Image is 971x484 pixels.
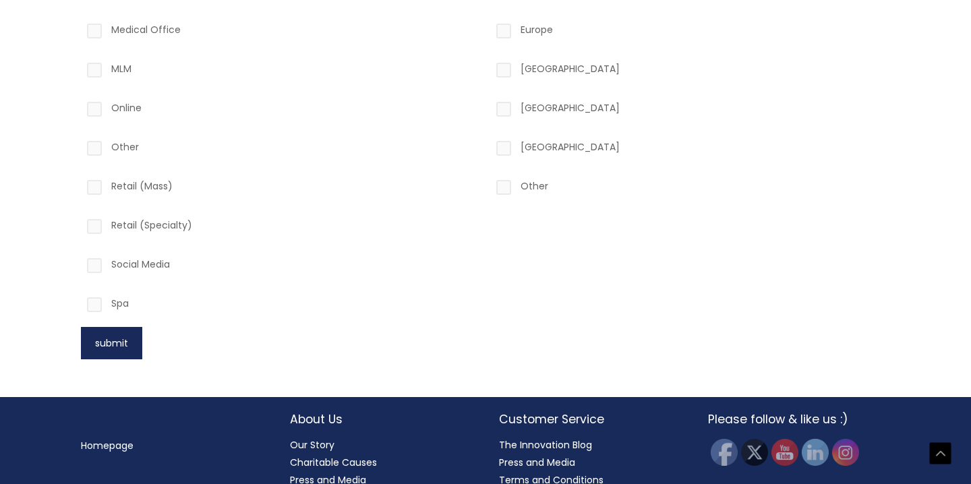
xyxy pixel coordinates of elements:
[494,21,887,44] label: Europe
[290,411,472,428] h2: About Us
[84,138,477,161] label: Other
[708,411,890,428] h2: Please follow & like us :)
[84,295,477,317] label: Spa
[499,438,592,452] a: The Innovation Blog
[741,439,768,466] img: Twitter
[84,177,477,200] label: Retail (Mass)
[290,456,377,469] a: Charitable Causes
[711,439,738,466] img: Facebook
[84,216,477,239] label: Retail (Specialty)
[84,99,477,122] label: Online
[81,437,263,454] nav: Menu
[84,60,477,83] label: MLM
[494,177,887,200] label: Other
[81,327,142,359] button: submit
[494,60,887,83] label: [GEOGRAPHIC_DATA]
[499,411,681,428] h2: Customer Service
[494,138,887,161] label: [GEOGRAPHIC_DATA]
[81,439,134,452] a: Homepage
[499,456,575,469] a: Press and Media
[84,21,477,44] label: Medical Office
[494,99,887,122] label: [GEOGRAPHIC_DATA]
[290,438,334,452] a: Our Story
[84,255,477,278] label: Social Media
